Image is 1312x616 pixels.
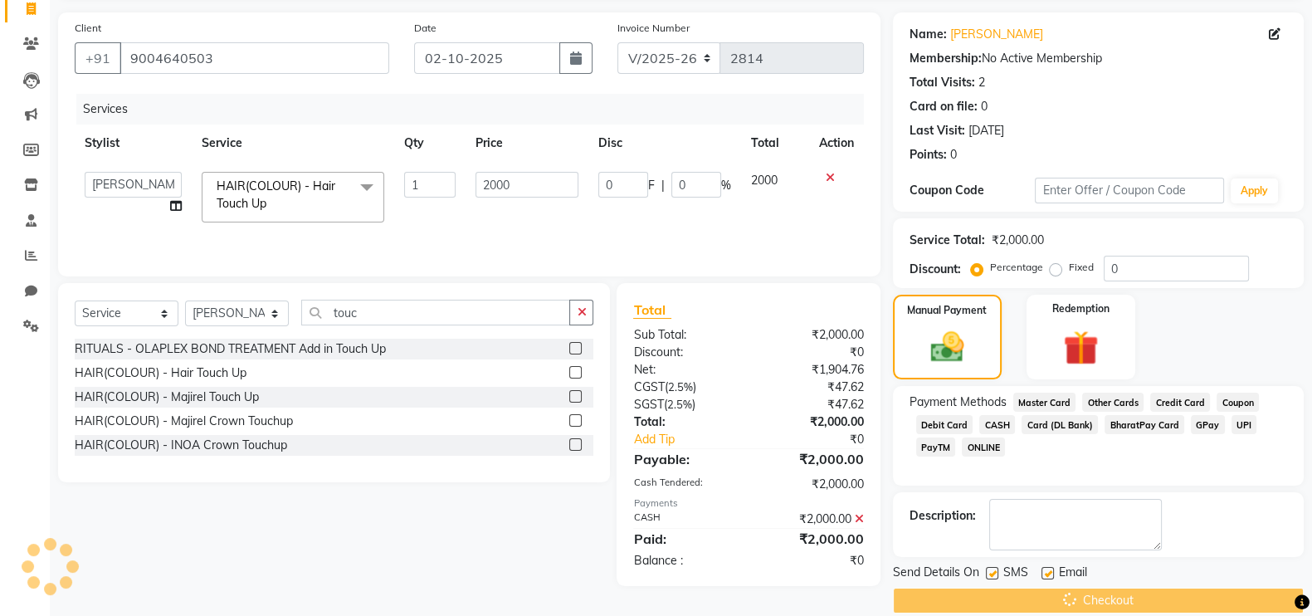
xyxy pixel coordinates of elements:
div: Services [76,94,876,125]
img: _gift.svg [1052,326,1109,369]
label: Client [75,21,101,36]
label: Fixed [1069,260,1094,275]
th: Stylist [75,125,192,162]
div: Name: [910,26,947,43]
span: Debit Card [916,415,973,434]
div: 0 [950,146,957,164]
div: Sub Total: [621,326,749,344]
label: Manual Payment [907,303,987,318]
th: Service [192,125,394,162]
div: ( ) [621,396,749,413]
div: ₹47.62 [749,379,876,396]
div: Net: [621,361,749,379]
div: Discount: [621,344,749,361]
div: ( ) [621,379,749,396]
span: Payment Methods [910,394,1007,411]
div: Coupon Code [910,182,1036,199]
span: F [648,177,655,194]
span: PayTM [916,438,956,457]
th: Price [466,125,589,162]
div: 2 [978,74,985,91]
span: SMS [1003,564,1028,584]
span: Master Card [1013,393,1076,412]
div: ₹2,000.00 [749,413,876,431]
div: HAIR(COLOUR) - Hair Touch Up [75,364,246,382]
div: CASH [621,511,749,528]
th: Disc [588,125,741,162]
span: GPay [1191,415,1225,434]
span: ONLINE [962,438,1005,457]
span: SGST [633,397,663,412]
div: Total: [621,413,749,431]
th: Total [741,125,808,162]
th: Qty [394,125,466,162]
button: +91 [75,42,121,74]
a: [PERSON_NAME] [950,26,1043,43]
div: ₹2,000.00 [749,326,876,344]
div: HAIR(COLOUR) - Majirel Crown Touchup [75,413,293,430]
div: Total Visits: [910,74,975,91]
input: Enter Offer / Coupon Code [1035,178,1224,203]
div: ₹2,000.00 [749,529,876,549]
label: Redemption [1052,301,1110,316]
span: UPI [1232,415,1257,434]
span: HAIR(COLOUR) - Hair Touch Up [217,178,335,211]
span: CASH [979,415,1015,434]
div: Membership: [910,50,982,67]
span: 2000 [751,173,778,188]
div: ₹0 [749,552,876,570]
span: Coupon [1217,393,1259,412]
div: [DATE] [968,122,1004,139]
div: Service Total: [910,232,985,249]
div: RITUALS - OLAPLEX BOND TREATMENT Add in Touch Up [75,340,386,358]
div: ₹47.62 [749,396,876,413]
span: | [661,177,665,194]
div: Cash Tendered: [621,476,749,493]
div: Description: [910,507,976,525]
div: No Active Membership [910,50,1287,67]
span: 2.5% [667,380,692,394]
input: Search or Scan [301,300,570,325]
div: Last Visit: [910,122,965,139]
a: Add Tip [621,431,769,448]
span: Total [633,301,671,319]
div: Payable: [621,449,749,469]
div: HAIR(COLOUR) - INOA Crown Touchup [75,437,287,454]
div: ₹2,000.00 [992,232,1044,249]
div: Balance : [621,552,749,570]
span: 2.5% [666,398,691,411]
div: ₹0 [770,431,876,448]
span: % [721,177,731,194]
div: Payments [633,496,863,511]
img: _cash.svg [920,328,974,366]
label: Date [414,21,437,36]
a: x [266,196,274,211]
button: Apply [1231,178,1278,203]
div: Discount: [910,261,961,278]
div: HAIR(COLOUR) - Majirel Touch Up [75,389,259,406]
span: Send Details On [893,564,979,584]
label: Percentage [990,260,1043,275]
div: ₹0 [749,344,876,361]
div: ₹2,000.00 [749,449,876,469]
div: ₹2,000.00 [749,511,876,528]
div: Card on file: [910,98,978,115]
input: Search by Name/Mobile/Email/Code [119,42,389,74]
div: ₹2,000.00 [749,476,876,493]
th: Action [809,125,864,162]
div: Points: [910,146,947,164]
label: Invoice Number [617,21,690,36]
div: ₹1,904.76 [749,361,876,379]
span: Credit Card [1150,393,1210,412]
span: CGST [633,379,664,394]
span: Card (DL Bank) [1022,415,1098,434]
span: Other Cards [1082,393,1144,412]
span: Email [1059,564,1087,584]
div: Paid: [621,529,749,549]
div: 0 [981,98,988,115]
span: BharatPay Card [1105,415,1184,434]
